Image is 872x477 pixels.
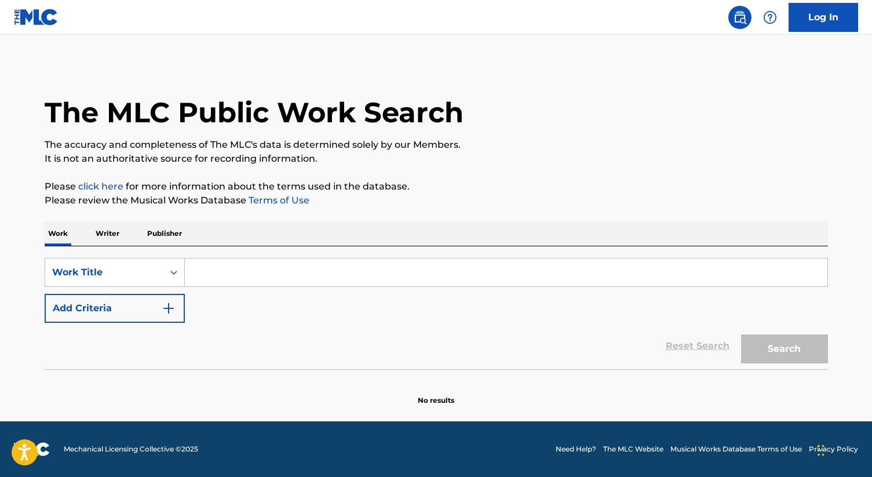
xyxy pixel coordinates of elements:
img: MLC Logo [14,9,59,26]
a: Musical Works Database Terms of Use [670,444,802,454]
form: Search Form [45,258,828,369]
a: Need Help? [556,444,596,454]
p: Please for more information about the terms used in the database. [45,180,828,194]
p: Please review the Musical Works Database [45,194,828,207]
a: The MLC Website [603,444,663,454]
div: Drag [818,433,824,468]
img: help [763,10,777,24]
span: Mechanical Licensing Collective © 2025 [64,444,198,454]
a: click here [78,181,123,192]
div: Work Title [52,265,156,279]
p: Writer [92,221,123,246]
p: Work [45,221,71,246]
h1: The MLC Public Work Search [45,95,464,130]
img: search [733,10,747,24]
img: logo [14,442,50,456]
p: The accuracy and completeness of The MLC's data is determined solely by our Members. [45,138,828,152]
p: No results [418,381,454,406]
button: Add Criteria [45,294,185,323]
a: Log In [789,3,858,32]
p: It is not an authoritative source for recording information. [45,152,828,166]
a: Public Search [728,6,751,29]
img: 9d2ae6d4665cec9f34b9.svg [162,301,176,315]
p: Publisher [144,221,185,246]
div: Help [758,6,782,29]
a: Privacy Policy [809,444,858,454]
a: Terms of Use [246,195,309,206]
iframe: Chat Widget [814,421,872,477]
